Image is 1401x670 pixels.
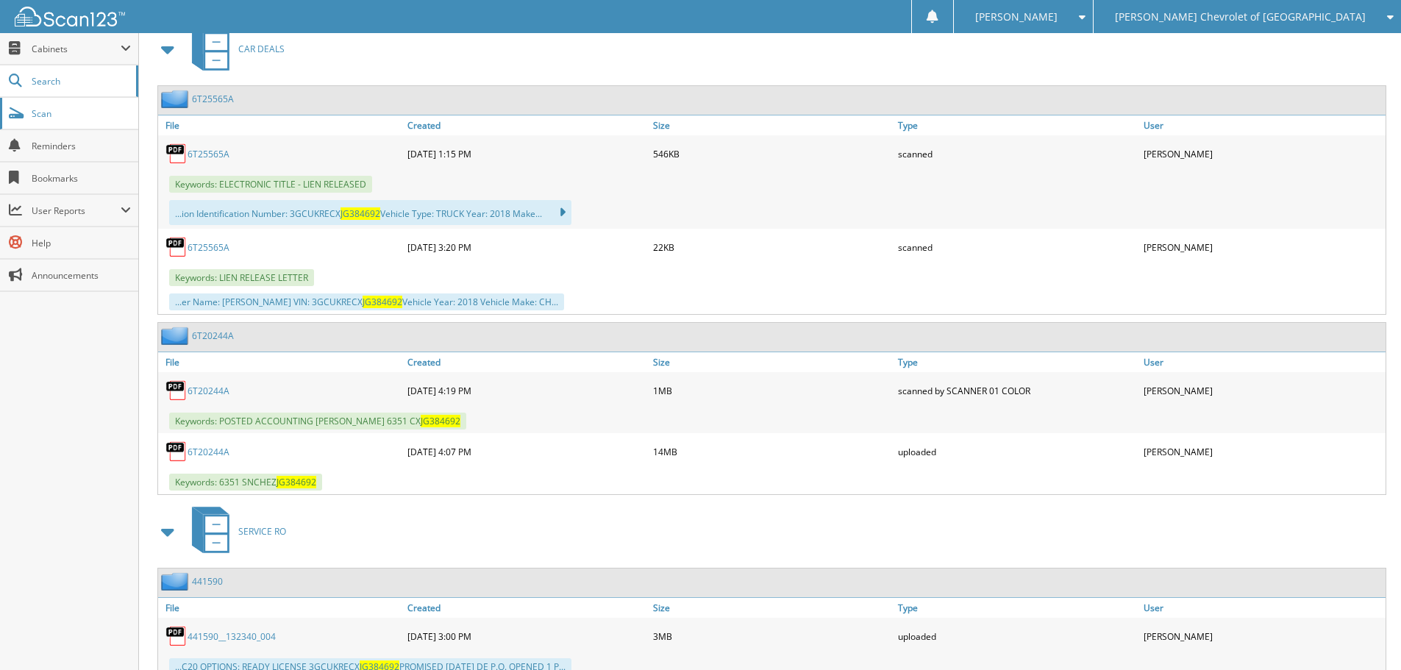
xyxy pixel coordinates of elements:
span: Keywords: LIEN RELEASE LETTER [169,269,314,286]
div: [DATE] 3:00 PM [404,621,649,651]
div: 22KB [649,232,895,262]
span: JG384692 [277,476,316,488]
img: folder2.png [161,572,192,591]
span: CAR DEALS [238,43,285,55]
a: 441590 [192,575,223,588]
span: SERVICE RO [238,525,286,538]
div: [PERSON_NAME] [1140,621,1386,651]
span: Bookmarks [32,172,131,185]
div: uploaded [894,621,1140,651]
a: File [158,115,404,135]
div: 3MB [649,621,895,651]
a: 6T20244A [192,329,234,342]
a: User [1140,115,1386,135]
a: Size [649,115,895,135]
img: PDF.png [165,379,188,402]
a: User [1140,352,1386,372]
span: Cabinets [32,43,121,55]
div: [PERSON_NAME] [1140,437,1386,466]
div: 14MB [649,437,895,466]
a: File [158,598,404,618]
span: [PERSON_NAME] [975,13,1058,21]
img: PDF.png [165,441,188,463]
span: JG384692 [421,415,460,427]
div: [DATE] 1:15 PM [404,139,649,168]
div: [PERSON_NAME] [1140,139,1386,168]
span: [PERSON_NAME] Chevrolet of [GEOGRAPHIC_DATA] [1115,13,1366,21]
span: Search [32,75,129,88]
span: Scan [32,107,131,120]
div: [DATE] 4:19 PM [404,376,649,405]
a: Size [649,352,895,372]
div: ...er Name: [PERSON_NAME] VIN: 3GCUKRECX Vehicle Year: 2018 Vehicle Make: CH... [169,293,564,310]
a: Created [404,352,649,372]
a: Created [404,598,649,618]
a: User [1140,598,1386,618]
a: Type [894,115,1140,135]
iframe: Chat Widget [1327,599,1401,670]
div: [DATE] 4:07 PM [404,437,649,466]
a: File [158,352,404,372]
img: PDF.png [165,625,188,647]
a: Size [649,598,895,618]
div: 546KB [649,139,895,168]
span: Keywords: POSTED ACCOUNTING [PERSON_NAME] 6351 CX [169,413,466,430]
span: User Reports [32,204,121,217]
span: Keywords: ELECTRONIC TITLE - LIEN RELEASED [169,176,372,193]
a: 6T25565A [188,241,229,254]
div: scanned by SCANNER 01 COLOR [894,376,1140,405]
div: scanned [894,139,1140,168]
span: Keywords: 6351 SNCHEZ [169,474,322,491]
a: Type [894,598,1140,618]
a: 6T25565A [188,148,229,160]
span: Help [32,237,131,249]
div: 1MB [649,376,895,405]
a: SERVICE RO [183,502,286,560]
div: [DATE] 3:20 PM [404,232,649,262]
div: [PERSON_NAME] [1140,376,1386,405]
div: [PERSON_NAME] [1140,232,1386,262]
img: PDF.png [165,143,188,165]
span: JG384692 [341,207,380,220]
span: JG384692 [363,296,402,308]
img: folder2.png [161,327,192,345]
img: folder2.png [161,90,192,108]
img: scan123-logo-white.svg [15,7,125,26]
a: CAR DEALS [183,20,285,78]
div: ...ion Identification Number: 3GCUKRECX Vehicle Type: TRUCK Year: 2018 Make... [169,200,571,225]
div: scanned [894,232,1140,262]
span: Reminders [32,140,131,152]
a: Type [894,352,1140,372]
a: 441590__132340_004 [188,630,276,643]
div: uploaded [894,437,1140,466]
img: PDF.png [165,236,188,258]
a: 6T20244A [188,385,229,397]
a: Created [404,115,649,135]
a: 6T25565A [192,93,234,105]
span: Announcements [32,269,131,282]
a: 6T20244A [188,446,229,458]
